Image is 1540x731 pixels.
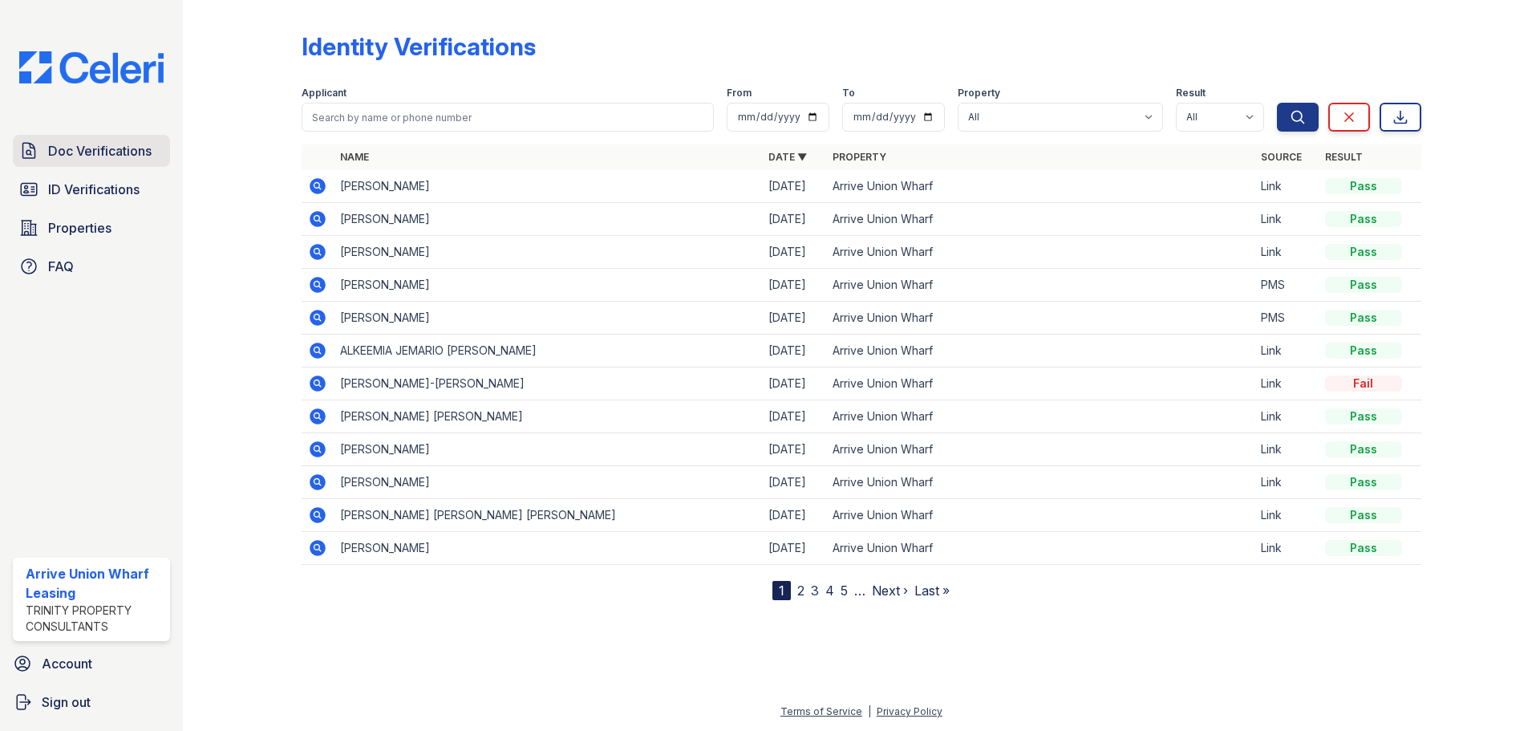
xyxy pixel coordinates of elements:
[334,236,762,269] td: [PERSON_NAME]
[42,692,91,712] span: Sign out
[826,203,1254,236] td: Arrive Union Wharf
[1325,376,1402,392] div: Fail
[334,433,762,466] td: [PERSON_NAME]
[1261,151,1302,163] a: Source
[48,218,111,238] span: Properties
[42,654,92,673] span: Account
[762,170,826,203] td: [DATE]
[833,151,886,163] a: Property
[334,269,762,302] td: [PERSON_NAME]
[1325,178,1402,194] div: Pass
[1254,302,1319,335] td: PMS
[868,705,871,717] div: |
[797,583,804,599] a: 2
[1325,507,1402,523] div: Pass
[334,499,762,532] td: [PERSON_NAME] [PERSON_NAME] [PERSON_NAME]
[842,87,855,99] label: To
[958,87,1000,99] label: Property
[48,180,140,199] span: ID Verifications
[1254,499,1319,532] td: Link
[811,583,819,599] a: 3
[1254,433,1319,466] td: Link
[826,499,1254,532] td: Arrive Union Wharf
[826,400,1254,433] td: Arrive Union Wharf
[877,705,942,717] a: Privacy Policy
[26,603,164,635] div: Trinity Property Consultants
[13,135,170,167] a: Doc Verifications
[1325,151,1363,163] a: Result
[780,705,862,717] a: Terms of Service
[1176,87,1206,99] label: Result
[762,433,826,466] td: [DATE]
[334,170,762,203] td: [PERSON_NAME]
[1254,368,1319,400] td: Link
[1325,310,1402,326] div: Pass
[826,269,1254,302] td: Arrive Union Wharf
[762,269,826,302] td: [DATE]
[762,532,826,565] td: [DATE]
[302,103,714,132] input: Search by name or phone number
[334,203,762,236] td: [PERSON_NAME]
[1325,244,1402,260] div: Pass
[1254,400,1319,433] td: Link
[762,335,826,368] td: [DATE]
[1254,236,1319,269] td: Link
[825,583,834,599] a: 4
[334,532,762,565] td: [PERSON_NAME]
[826,433,1254,466] td: Arrive Union Wharf
[334,368,762,400] td: [PERSON_NAME]-[PERSON_NAME]
[768,151,807,163] a: Date ▼
[6,648,176,680] a: Account
[13,173,170,205] a: ID Verifications
[340,151,369,163] a: Name
[762,368,826,400] td: [DATE]
[762,302,826,335] td: [DATE]
[727,87,752,99] label: From
[826,302,1254,335] td: Arrive Union Wharf
[334,335,762,368] td: ALKEEMIA JEMARIO [PERSON_NAME]
[302,32,536,61] div: Identity Verifications
[762,203,826,236] td: [DATE]
[772,581,791,600] div: 1
[826,170,1254,203] td: Arrive Union Wharf
[762,499,826,532] td: [DATE]
[1254,466,1319,499] td: Link
[762,400,826,433] td: [DATE]
[334,302,762,335] td: [PERSON_NAME]
[762,466,826,499] td: [DATE]
[1325,343,1402,359] div: Pass
[826,236,1254,269] td: Arrive Union Wharf
[1325,277,1402,293] div: Pass
[1325,441,1402,457] div: Pass
[1254,203,1319,236] td: Link
[1254,269,1319,302] td: PMS
[48,141,152,160] span: Doc Verifications
[13,250,170,282] a: FAQ
[762,236,826,269] td: [DATE]
[826,335,1254,368] td: Arrive Union Wharf
[6,686,176,718] a: Sign out
[26,564,164,603] div: Arrive Union Wharf Leasing
[48,257,74,276] span: FAQ
[1254,170,1319,203] td: Link
[1325,540,1402,556] div: Pass
[826,532,1254,565] td: Arrive Union Wharf
[1325,211,1402,227] div: Pass
[854,581,865,600] span: …
[826,368,1254,400] td: Arrive Union Wharf
[1325,474,1402,490] div: Pass
[334,466,762,499] td: [PERSON_NAME]
[334,400,762,433] td: [PERSON_NAME] [PERSON_NAME]
[1325,408,1402,424] div: Pass
[6,51,176,83] img: CE_Logo_Blue-a8612792a0a2168367f1c8372b55b34899dd931a85d93a1a3d3e32e68fde9ad4.png
[826,466,1254,499] td: Arrive Union Wharf
[302,87,346,99] label: Applicant
[872,583,908,599] a: Next ›
[1254,532,1319,565] td: Link
[13,212,170,244] a: Properties
[1254,335,1319,368] td: Link
[841,583,848,599] a: 5
[914,583,950,599] a: Last »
